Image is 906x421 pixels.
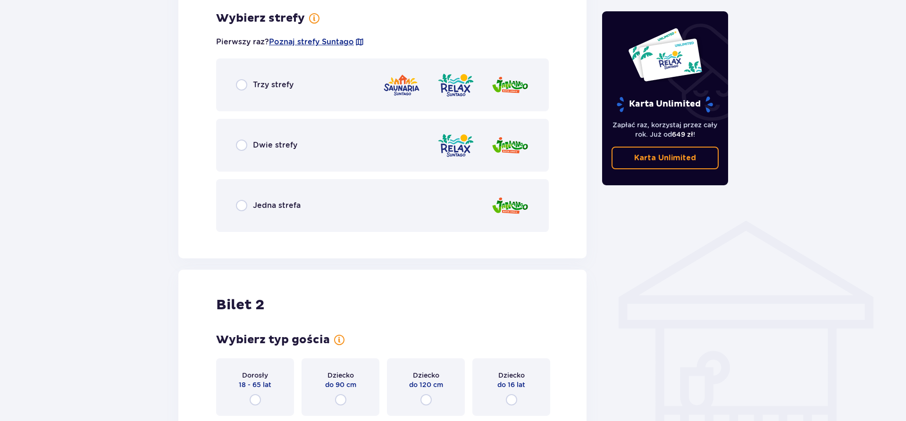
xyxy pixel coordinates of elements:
[612,120,719,139] p: Zapłać raz, korzystaj przez cały rok. Już od !
[325,380,356,389] p: do 90 cm
[409,380,443,389] p: do 120 cm
[216,333,330,347] p: Wybierz typ gościa
[383,72,420,99] img: zone logo
[612,147,719,169] a: Karta Unlimited
[437,132,475,159] img: zone logo
[216,296,264,314] p: Bilet 2
[327,371,354,380] p: Dziecko
[497,380,525,389] p: do 16 lat
[216,11,305,25] p: Wybierz strefy
[239,380,271,389] p: 18 - 65 lat
[491,72,529,99] img: zone logo
[253,200,301,211] p: Jedna strefa
[498,371,525,380] p: Dziecko
[242,371,268,380] p: Dorosły
[672,131,693,138] span: 649 zł
[253,140,297,150] p: Dwie strefy
[491,192,529,219] img: zone logo
[634,153,696,163] p: Karta Unlimited
[413,371,439,380] p: Dziecko
[616,96,714,113] p: Karta Unlimited
[253,80,294,90] p: Trzy strefy
[216,37,364,47] p: Pierwszy raz?
[437,72,475,99] img: zone logo
[491,132,529,159] img: zone logo
[269,37,354,47] a: Poznaj strefy Suntago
